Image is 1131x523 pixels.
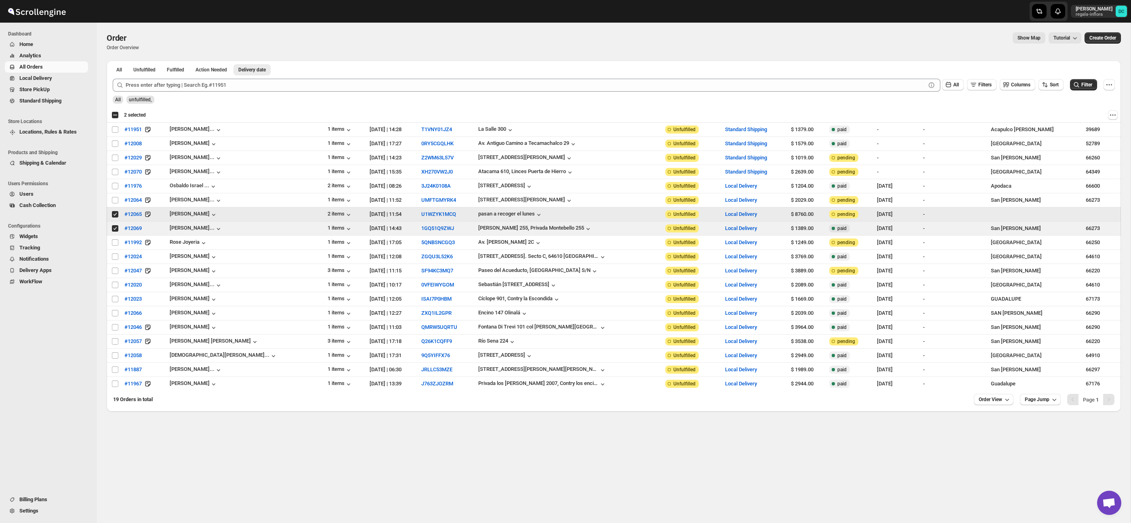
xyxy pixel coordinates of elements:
text: DC [1118,9,1124,14]
button: #12046 [120,321,147,334]
div: Acapulco [PERSON_NAME] [991,126,1081,134]
div: [PERSON_NAME] [170,324,218,332]
div: 1 items [328,352,353,360]
div: Río Sena 224 [478,338,508,344]
button: #12065 [120,208,147,221]
button: 1 items [328,380,353,388]
input: Press enter after typing | Search Eg.#11951 [126,79,926,92]
span: Home [19,41,33,47]
span: paid [837,126,847,133]
button: #12058 [120,349,147,362]
p: Order Overview [107,44,139,51]
div: Privada los [PERSON_NAME] 2007, Contry los encinos [478,380,599,386]
button: 1 items [328,366,353,374]
button: 1 items [328,281,353,289]
button: Av. [PERSON_NAME] 2C [478,239,542,247]
button: [PERSON_NAME]... [170,154,223,162]
button: Billing Plans [5,494,88,505]
button: [PERSON_NAME] [170,253,218,261]
button: 1 items [328,225,353,233]
button: #11887 [120,363,147,376]
button: [PERSON_NAME]... [170,126,223,134]
span: Local Delivery [19,75,52,81]
span: All [116,67,122,73]
span: Locations, Rules & Rates [19,129,77,135]
button: Unfulfilled [128,64,160,75]
button: [STREET_ADDRESS] [478,182,533,190]
div: Encino 147 Olinalá [478,310,520,316]
button: 1 items [328,310,353,318]
span: Filters [978,82,992,88]
button: Privada los [PERSON_NAME] 2007, Contry los encinos [478,380,607,388]
button: Filter [1070,79,1097,90]
span: #12070 [124,168,142,176]
button: [STREET_ADDRESS]. Secto C, 64610 [GEOGRAPHIC_DATA] [478,253,607,261]
div: 3 items [328,338,353,346]
div: - [877,168,918,176]
div: - [877,140,918,148]
div: [GEOGRAPHIC_DATA] [991,168,1081,176]
button: Deliverydate [233,64,271,75]
button: 0VFEIWYGOM [421,282,454,288]
button: WorkFlow [5,276,88,287]
div: [STREET_ADDRESS][PERSON_NAME][PERSON_NAME] [478,366,599,372]
span: Cash Collection [19,202,56,208]
div: - [923,126,965,134]
div: [STREET_ADDRESS][PERSON_NAME] [478,197,565,203]
div: Sebastián [STREET_ADDRESS] [478,281,549,287]
button: T1VNY01JZ4 [421,126,452,132]
button: [DEMOGRAPHIC_DATA][PERSON_NAME]... [170,352,277,360]
button: 9Q5YIFFX76 [421,352,450,358]
span: Action Needed [196,67,227,73]
button: 1 items [328,197,353,205]
span: #12023 [124,295,142,303]
button: Columns [1000,79,1035,90]
button: 1 items [328,168,353,176]
div: Rose Joyeria [170,239,208,247]
div: 2 items [328,211,353,219]
button: 1 items [328,324,353,332]
button: [PERSON_NAME] [170,267,218,275]
button: [PERSON_NAME] [PERSON_NAME] [170,338,259,346]
img: ScrollEngine [6,1,67,21]
div: [DATE] | 15:35 [370,168,416,176]
button: Tracking [5,242,88,253]
button: Actions [1108,110,1118,120]
div: 1 items [328,295,353,303]
div: $ 1579.00 [791,140,824,148]
button: Q26K1CQFF9 [421,338,452,344]
span: Standard Shipping [19,98,61,104]
div: - [923,140,965,148]
span: Dashboard [8,31,91,37]
button: Local Delivery [725,338,757,344]
button: Page Jump [1020,394,1061,405]
button: 1 items [328,126,353,134]
div: [DEMOGRAPHIC_DATA][PERSON_NAME]... [170,352,269,358]
span: Sort [1050,82,1059,88]
span: #12064 [124,196,142,204]
div: 64349 [1086,168,1116,176]
button: Fontana Di Trevi 101 col [PERSON_NAME][GEOGRAPHIC_DATA] [478,324,607,332]
div: [STREET_ADDRESS] [478,352,525,358]
button: ActionNeeded [191,64,232,75]
span: unfulfilled, [129,97,152,103]
button: 3 items [328,267,353,275]
div: [PERSON_NAME]... [170,168,214,174]
span: All [953,82,959,88]
button: [PERSON_NAME] 255, Privada Montebello 255 [478,225,592,233]
button: Paseo del Acueducto, [GEOGRAPHIC_DATA] S/N [478,267,599,275]
span: Users [19,191,34,197]
div: $ 2639.00 [791,168,824,176]
button: Osbaldo Israel ... [170,182,217,190]
div: [PERSON_NAME]... [170,126,214,132]
span: #12024 [124,253,142,261]
button: #11951 [120,123,147,136]
button: Cíclope 901, Contry la Escondida [478,295,561,303]
button: Sort [1039,79,1064,90]
span: #11951 [124,126,142,134]
button: U1WZYK1MCQ [421,211,456,217]
span: WorkFlow [19,278,42,285]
